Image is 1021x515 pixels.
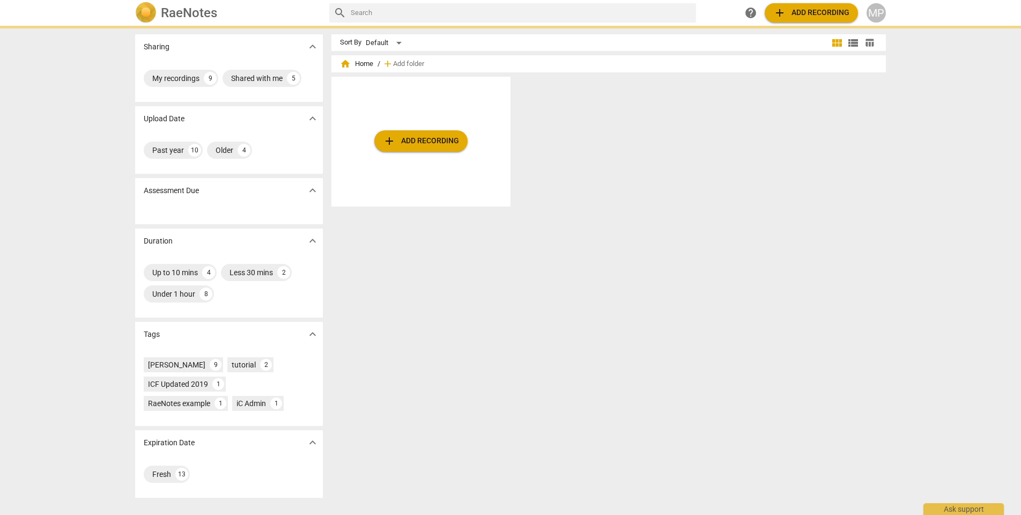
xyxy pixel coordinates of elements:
[340,58,351,69] span: home
[864,38,875,48] span: table_chart
[306,40,319,53] span: expand_more
[383,135,396,148] span: add
[144,437,195,448] p: Expiration Date
[231,73,283,84] div: Shared with me
[135,2,157,24] img: Logo
[382,58,393,69] span: add
[152,145,184,156] div: Past year
[305,435,321,451] button: Show more
[306,184,319,197] span: expand_more
[305,326,321,342] button: Show more
[144,113,184,124] p: Upload Date
[366,34,405,51] div: Default
[867,3,886,23] button: MP
[277,266,290,279] div: 2
[334,6,346,19] span: search
[210,359,221,371] div: 9
[305,111,321,127] button: Show more
[845,35,861,51] button: List view
[773,6,786,19] span: add
[232,359,256,370] div: tutorial
[135,2,321,24] a: LogoRaeNotes
[773,6,849,19] span: Add recording
[260,359,272,371] div: 2
[306,436,319,449] span: expand_more
[306,112,319,125] span: expand_more
[305,182,321,198] button: Show more
[212,378,224,390] div: 1
[236,398,266,409] div: iC Admin
[202,266,215,279] div: 4
[216,145,233,156] div: Older
[861,35,877,51] button: Table view
[306,234,319,247] span: expand_more
[305,39,321,55] button: Show more
[383,135,459,148] span: Add recording
[148,379,208,389] div: ICF Updated 2019
[378,60,380,68] span: /
[829,35,845,51] button: Tile view
[351,4,692,21] input: Search
[238,144,250,157] div: 4
[152,469,171,480] div: Fresh
[765,3,858,23] button: Upload
[152,289,195,299] div: Under 1 hour
[175,468,188,481] div: 13
[270,398,282,409] div: 1
[230,267,273,278] div: Less 30 mins
[831,36,844,49] span: view_module
[199,288,212,300] div: 8
[847,36,860,49] span: view_list
[148,359,205,370] div: [PERSON_NAME]
[152,73,199,84] div: My recordings
[144,236,173,247] p: Duration
[306,328,319,341] span: expand_more
[152,267,198,278] div: Up to 10 mins
[144,329,160,340] p: Tags
[161,5,217,20] h2: RaeNotes
[741,3,760,23] a: Help
[287,72,300,85] div: 5
[148,398,210,409] div: RaeNotes example
[374,130,468,152] button: Upload
[923,503,1004,515] div: Ask support
[188,144,201,157] div: 10
[340,39,361,47] div: Sort By
[214,398,226,409] div: 1
[305,233,321,249] button: Show more
[144,41,169,53] p: Sharing
[744,6,757,19] span: help
[204,72,217,85] div: 9
[144,185,199,196] p: Assessment Due
[393,60,424,68] span: Add folder
[340,58,373,69] span: Home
